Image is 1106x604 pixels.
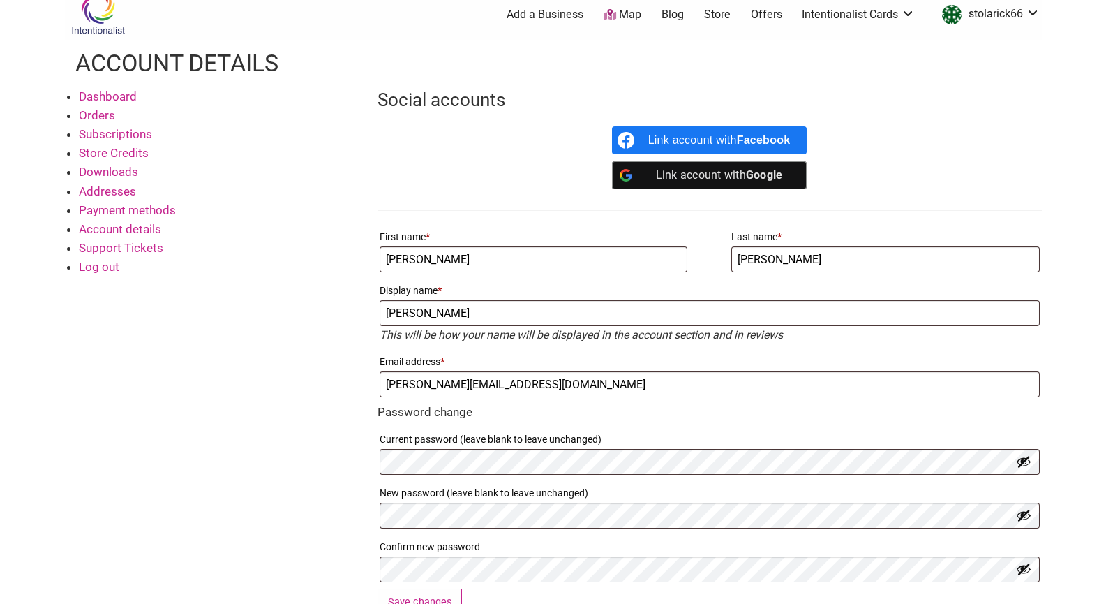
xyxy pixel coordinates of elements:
b: Google [746,168,783,182]
a: Link account with <b>Facebook</b> [612,126,807,154]
label: Confirm new password [380,537,1040,557]
label: First name [380,227,687,246]
a: Subscriptions [79,127,152,141]
label: New password (leave blank to leave unchanged) [380,483,1040,503]
div: Link account with [648,126,791,154]
label: Last name [731,227,1039,246]
a: Dashboard [79,89,137,103]
a: Support Tickets [79,241,163,255]
a: Store Credits [79,146,149,160]
button: Show password [1016,454,1031,469]
label: Current password (leave blank to leave unchanged) [380,429,1040,449]
a: Blog [662,7,684,22]
b: Facebook [737,134,791,146]
a: Intentionalist Cards [802,7,915,22]
a: Offers [751,7,782,22]
a: Orders [79,108,115,122]
a: Link account with <b>Google</b> [612,161,807,189]
button: Show password [1016,508,1031,523]
a: Log out [79,260,119,274]
h3: Social accounts [378,87,1042,112]
a: Store [704,7,731,22]
button: Show password [1016,561,1031,577]
em: This will be how your name will be displayed in the account section and in reviews [380,328,783,341]
div: Link account with [648,161,791,189]
a: Map [604,7,641,23]
a: Downloads [79,165,138,179]
h1: Account details [75,47,278,80]
legend: Password change [378,404,472,422]
a: stolarick66 [935,2,1040,27]
a: Addresses [79,184,136,198]
a: Payment methods [79,203,176,217]
label: Display name [380,281,1040,300]
label: Email address [380,352,1040,371]
a: Account details [79,222,161,236]
nav: Account pages [65,87,358,288]
a: Add a Business [507,7,583,22]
